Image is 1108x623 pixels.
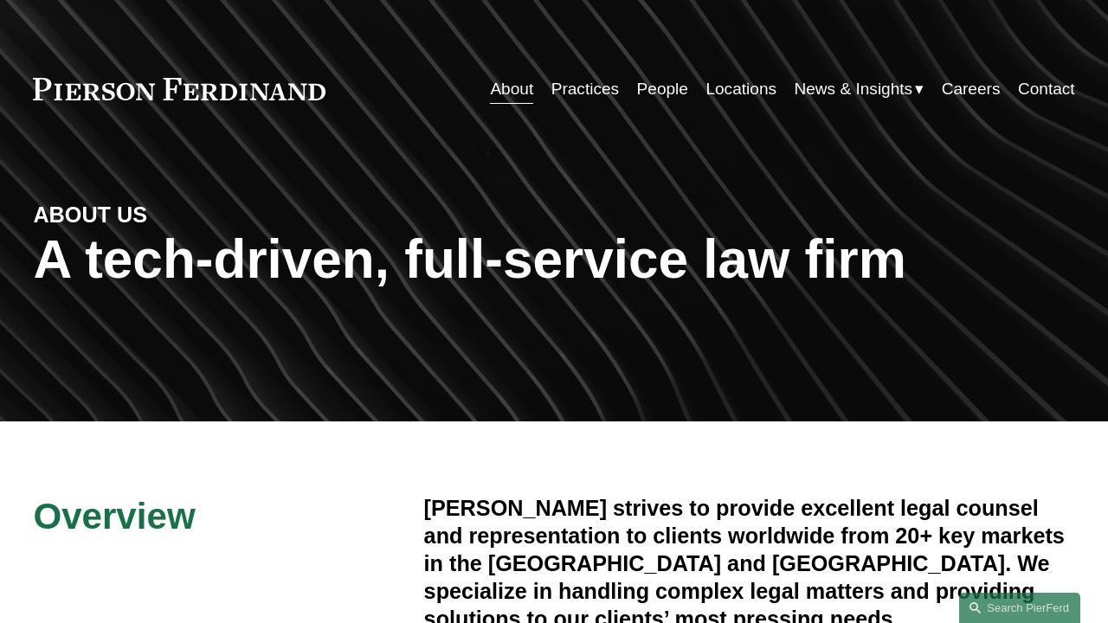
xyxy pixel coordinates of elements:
span: Overview [33,496,195,536]
a: Search this site [959,593,1080,623]
a: Locations [705,73,776,106]
strong: ABOUT US [33,202,147,227]
a: Careers [942,73,1001,106]
a: People [637,73,688,106]
a: About [490,73,533,106]
a: Contact [1018,73,1075,106]
span: News & Insights [794,74,912,104]
h1: A tech-driven, full-service law firm [33,228,1074,290]
a: Practices [551,73,619,106]
a: folder dropdown [794,73,924,106]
